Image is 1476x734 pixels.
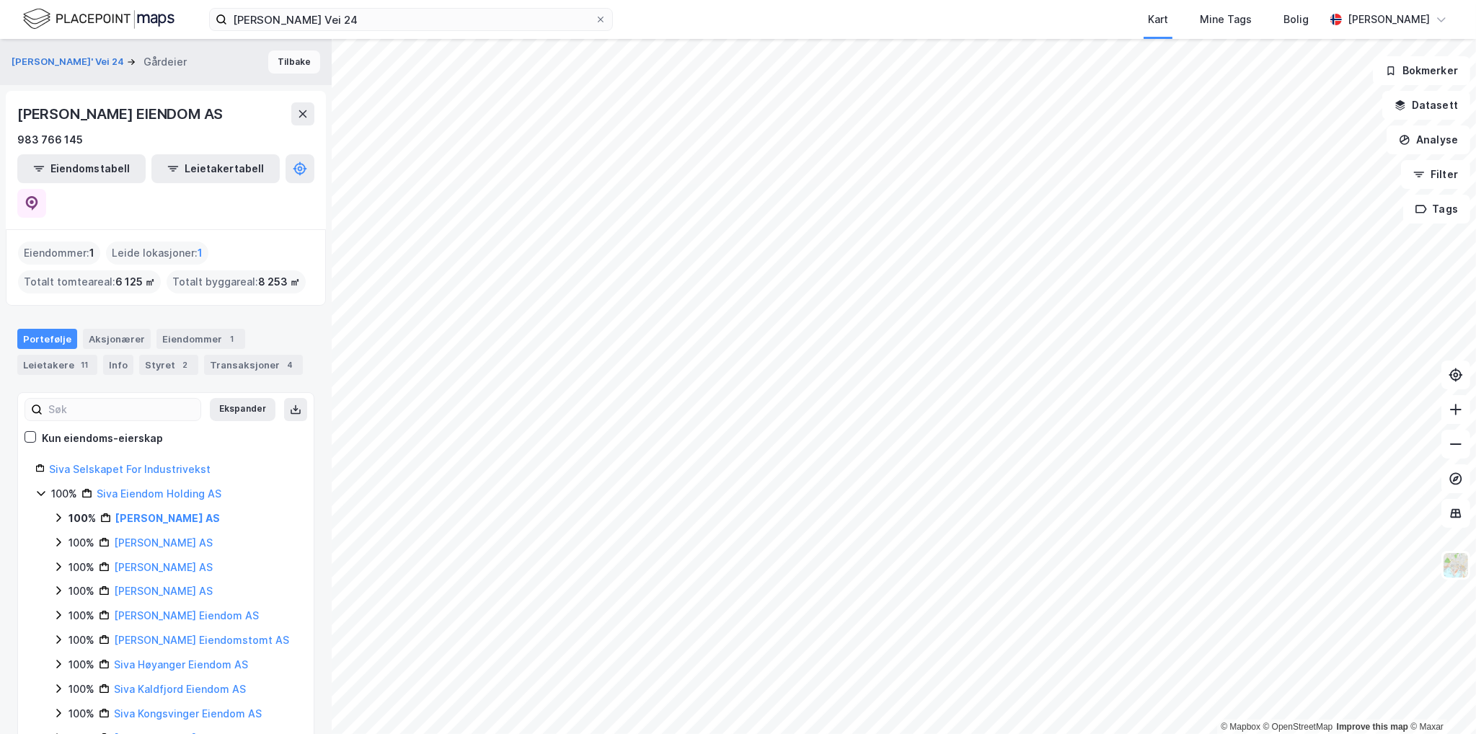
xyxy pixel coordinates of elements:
a: Improve this map [1337,722,1408,732]
a: Siva Eiendom Holding AS [97,487,221,500]
div: Styret [139,355,198,375]
div: Totalt tomteareal : [18,270,161,293]
a: [PERSON_NAME] Eiendom AS [114,609,259,622]
button: Leietakertabell [151,154,280,183]
div: [PERSON_NAME] [1348,11,1430,28]
a: Mapbox [1221,722,1260,732]
div: 1 [225,332,239,346]
img: logo.f888ab2527a4732fd821a326f86c7f29.svg [23,6,174,32]
button: Tags [1403,195,1470,224]
div: 100% [69,559,94,576]
div: Eiendommer : [18,242,100,265]
span: 8 253 ㎡ [258,273,300,291]
button: Filter [1401,160,1470,189]
div: Aksjonærer [83,329,151,349]
span: 1 [198,244,203,262]
div: Leietakere [17,355,97,375]
a: [PERSON_NAME] Eiendomstomt AS [114,634,289,646]
iframe: Chat Widget [1404,665,1476,734]
div: Kun eiendoms-eierskap [42,430,163,447]
div: Info [103,355,133,375]
button: Tilbake [268,50,320,74]
a: Siva Kongsvinger Eiendom AS [114,707,262,720]
a: OpenStreetMap [1263,722,1333,732]
button: Eiendomstabell [17,154,146,183]
div: 100% [69,510,96,527]
div: Eiendommer [156,329,245,349]
div: 100% [69,583,94,600]
span: 6 125 ㎡ [115,273,155,291]
div: 100% [69,607,94,624]
div: 100% [69,681,94,698]
button: Analyse [1387,125,1470,154]
div: Leide lokasjoner : [106,242,208,265]
div: Kart [1148,11,1168,28]
div: 100% [69,705,94,722]
div: Mine Tags [1200,11,1252,28]
button: Bokmerker [1373,56,1470,85]
a: [PERSON_NAME] AS [114,561,213,573]
div: Gårdeier [143,53,187,71]
button: [PERSON_NAME]' Vei 24 [12,55,127,69]
div: 100% [69,656,94,673]
a: [PERSON_NAME] AS [115,512,220,524]
a: [PERSON_NAME] AS [114,585,213,597]
input: Søk på adresse, matrikkel, gårdeiere, leietakere eller personer [227,9,595,30]
button: Ekspander [210,398,275,421]
a: Siva Kaldfjord Eiendom AS [114,683,246,695]
img: Z [1442,552,1470,579]
a: [PERSON_NAME] AS [114,536,213,549]
div: [PERSON_NAME] EIENDOM AS [17,102,226,125]
div: Bolig [1283,11,1309,28]
button: Datasett [1382,91,1470,120]
div: 100% [69,632,94,649]
div: 100% [51,485,77,503]
div: 983 766 145 [17,131,83,149]
div: Totalt byggareal : [167,270,306,293]
a: Siva Høyanger Eiendom AS [114,658,248,671]
div: 2 [178,358,193,372]
div: 100% [69,534,94,552]
div: 4 [283,358,297,372]
div: Portefølje [17,329,77,349]
input: Søk [43,399,200,420]
div: 11 [77,358,92,372]
a: Siva Selskapet For Industrivekst [49,463,211,475]
div: Transaksjoner [204,355,303,375]
span: 1 [89,244,94,262]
